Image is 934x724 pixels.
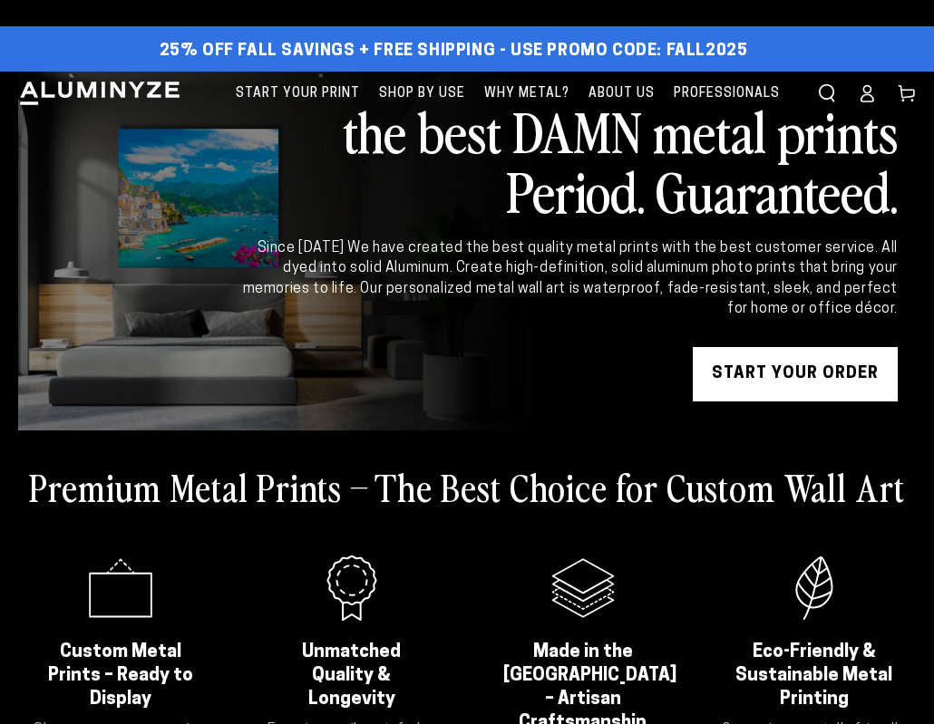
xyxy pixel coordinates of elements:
[272,641,431,711] h2: Unmatched Quality & Longevity
[807,73,847,113] summary: Search our site
[735,641,893,711] h2: Eco-Friendly & Sustainable Metal Printing
[579,72,664,116] a: About Us
[484,82,569,105] span: Why Metal?
[379,82,465,105] span: Shop By Use
[370,72,474,116] a: Shop By Use
[160,42,748,62] span: 25% off FALL Savings + Free Shipping - Use Promo Code: FALL2025
[239,101,898,220] h2: the best DAMN metal prints Period. Guaranteed.
[29,463,905,510] h2: Premium Metal Prints – The Best Choice for Custom Wall Art
[227,72,369,116] a: Start Your Print
[18,80,181,107] img: Aluminyze
[236,82,360,105] span: Start Your Print
[475,72,579,116] a: Why Metal?
[239,238,898,320] div: Since [DATE] We have created the best quality metal prints with the best customer service. All dy...
[589,82,655,105] span: About Us
[693,347,898,401] a: START YOUR Order
[41,641,199,711] h2: Custom Metal Prints – Ready to Display
[665,72,789,116] a: Professionals
[674,82,780,105] span: Professionals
